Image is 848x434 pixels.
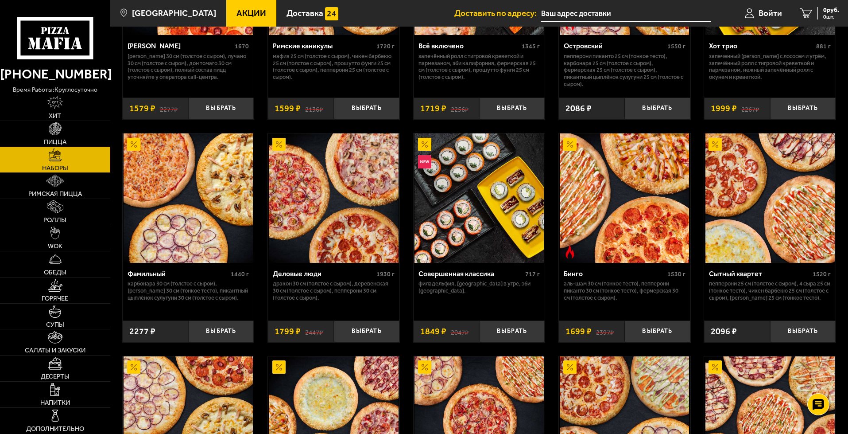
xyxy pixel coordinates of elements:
[414,133,544,263] img: Совершенная классика
[541,5,711,22] input: Ваш адрес доставки
[42,165,68,172] span: Наборы
[564,42,665,50] div: Островский
[40,399,70,406] span: Напитки
[667,43,685,50] span: 1550 г
[127,138,140,151] img: Акционный
[128,53,249,81] p: [PERSON_NAME] 30 см (толстое с сыром), Лучано 30 см (толстое с сыром), Дон Томаго 30 см (толстое ...
[273,270,374,278] div: Деловые люди
[813,270,831,278] span: 1520 г
[272,138,286,151] img: Акционный
[42,295,68,302] span: Горячее
[564,280,685,301] p: Аль-Шам 30 см (тонкое тесто), Пепперони Пиканто 30 см (тонкое тесто), Фермерская 30 см (толстое с...
[816,43,831,50] span: 881 г
[231,270,249,278] span: 1440 г
[823,7,839,13] span: 0 руб.
[128,280,249,301] p: Карбонара 30 см (толстое с сыром), [PERSON_NAME] 30 см (тонкое тесто), Пикантный цыплёнок сулугун...
[128,42,233,50] div: [PERSON_NAME]
[236,9,266,17] span: Акции
[273,42,374,50] div: Римские каникулы
[305,327,323,336] s: 2447 ₽
[770,321,836,342] button: Выбрать
[565,104,592,113] span: 2086 ₽
[564,53,685,88] p: Пепперони Пиканто 25 см (тонкое тесто), Карбонара 25 см (толстое с сыром), Фермерская 25 см (толс...
[49,113,61,119] span: Хит
[305,104,323,113] s: 2136 ₽
[823,14,839,20] span: 0 шт.
[479,321,545,342] button: Выбрать
[123,133,254,263] a: АкционныйФамильный
[596,327,614,336] s: 2397 ₽
[334,321,399,342] button: Выбрать
[563,138,577,151] img: Акционный
[26,426,84,432] span: Дополнительно
[564,270,665,278] div: Бинго
[704,133,836,263] a: АкционныйСытный квартет
[525,270,540,278] span: 717 г
[741,104,759,113] s: 2267 ₽
[451,327,469,336] s: 2047 ₽
[188,321,254,342] button: Выбрать
[711,327,737,336] span: 2096 ₽
[376,270,395,278] span: 1930 г
[325,7,338,20] img: 15daf4d41897b9f0e9f617042186c801.svg
[28,191,82,197] span: Римская пицца
[44,269,66,276] span: Обеды
[273,280,395,301] p: Дракон 30 см (толстое с сыром), Деревенская 30 см (толстое с сыром), Пепперони 30 см (толстое с с...
[287,9,323,17] span: Доставка
[624,321,690,342] button: Выбрать
[275,327,301,336] span: 1799 ₽
[563,360,577,374] img: Акционный
[127,360,140,374] img: Акционный
[711,104,737,113] span: 1999 ₽
[420,104,446,113] span: 1719 ₽
[376,43,395,50] span: 1720 г
[667,270,685,278] span: 1530 г
[560,133,689,263] img: Бинго
[418,138,431,151] img: Акционный
[235,43,249,50] span: 1670
[418,53,540,81] p: Запечённый ролл с тигровой креветкой и пармезаном, Эби Калифорния, Фермерская 25 см (толстое с сы...
[418,360,431,374] img: Акционный
[563,245,577,258] img: Острое блюдо
[129,327,155,336] span: 2277 ₽
[709,53,831,81] p: Запеченный [PERSON_NAME] с лососем и угрём, Запечённый ролл с тигровой креветкой и пармезаном, Не...
[25,347,85,354] span: Салаты и закуски
[275,104,301,113] span: 1599 ₽
[451,104,469,113] s: 2256 ₽
[414,133,545,263] a: АкционныйНовинкаСовершенная классика
[269,133,398,263] img: Деловые люди
[334,98,399,119] button: Выбрать
[709,270,810,278] div: Сытный квартет
[124,133,253,263] img: Фамильный
[46,321,64,328] span: Супы
[44,139,66,145] span: Пицца
[129,104,155,113] span: 1579 ₽
[48,243,62,250] span: WOK
[420,327,446,336] span: 1849 ₽
[418,42,520,50] div: Всё включено
[132,9,216,17] span: [GEOGRAPHIC_DATA]
[705,133,835,263] img: Сытный квартет
[522,43,540,50] span: 1345 г
[709,360,722,374] img: Акционный
[41,373,70,380] span: Десерты
[559,133,690,263] a: АкционныйОстрое блюдоБинго
[759,9,782,17] span: Войти
[709,42,814,50] div: Хот трио
[128,270,229,278] div: Фамильный
[268,133,399,263] a: АкционныйДеловые люди
[418,270,523,278] div: Совершенная классика
[272,360,286,374] img: Акционный
[273,53,395,81] p: Мафия 25 см (толстое с сыром), Чикен Барбекю 25 см (толстое с сыром), Прошутто Фунги 25 см (толст...
[454,9,541,17] span: Доставить по адресу:
[709,280,831,301] p: Пепперони 25 см (толстое с сыром), 4 сыра 25 см (тонкое тесто), Чикен Барбекю 25 см (толстое с сы...
[479,98,545,119] button: Выбрать
[418,280,540,294] p: Филадельфия, [GEOGRAPHIC_DATA] в угре, Эби [GEOGRAPHIC_DATA].
[624,98,690,119] button: Выбрать
[565,327,592,336] span: 1699 ₽
[188,98,254,119] button: Выбрать
[418,155,431,168] img: Новинка
[709,138,722,151] img: Акционный
[43,217,66,223] span: Роллы
[770,98,836,119] button: Выбрать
